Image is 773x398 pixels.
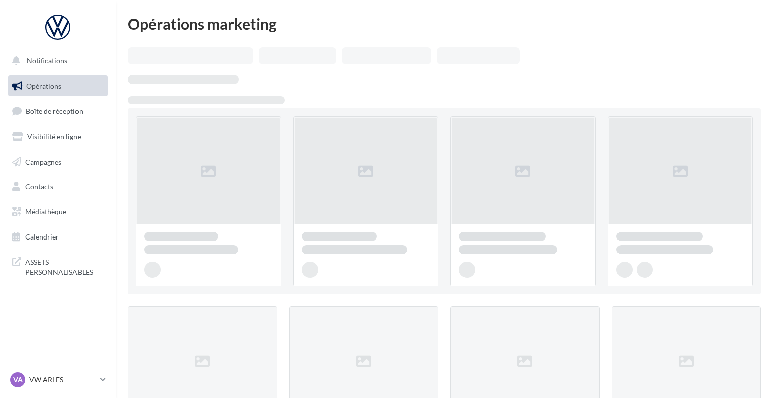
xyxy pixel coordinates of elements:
a: Campagnes [6,151,110,173]
a: Opérations [6,75,110,97]
span: Boîte de réception [26,107,83,115]
span: ASSETS PERSONNALISABLES [25,255,104,277]
a: Calendrier [6,226,110,248]
span: Notifications [27,56,67,65]
span: Contacts [25,182,53,191]
a: Boîte de réception [6,100,110,122]
a: Contacts [6,176,110,197]
span: Calendrier [25,232,59,241]
span: Visibilité en ligne [27,132,81,141]
a: ASSETS PERSONNALISABLES [6,251,110,281]
a: Médiathèque [6,201,110,222]
span: Campagnes [25,157,61,166]
a: VA VW ARLES [8,370,108,389]
span: Médiathèque [25,207,66,216]
button: Notifications [6,50,106,71]
span: VA [13,375,23,385]
span: Opérations [26,82,61,90]
a: Visibilité en ligne [6,126,110,147]
p: VW ARLES [29,375,96,385]
div: Opérations marketing [128,16,761,31]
